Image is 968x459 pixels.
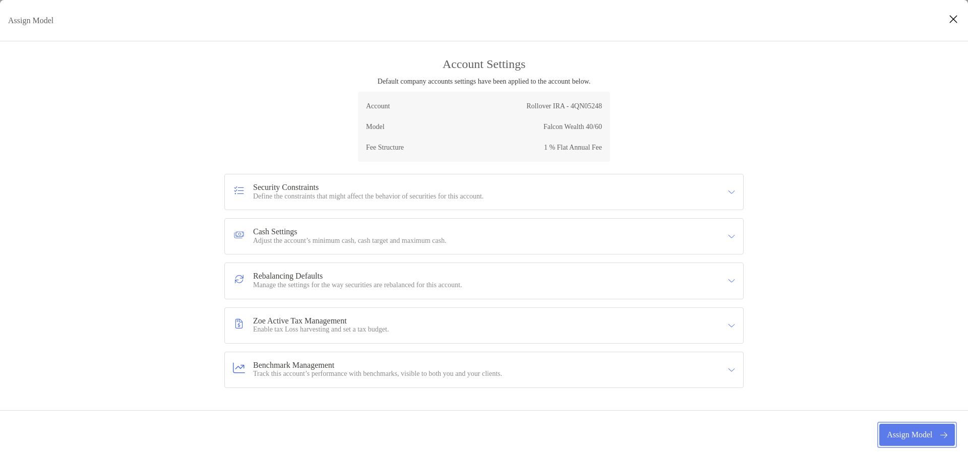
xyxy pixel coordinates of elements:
[253,281,462,290] p: Manage the settings for the way securities are rebalanced for this account.
[233,184,245,196] img: Security Constraints
[728,322,735,329] img: icon arrow
[728,366,735,373] img: icon arrow
[544,141,602,154] p: 1 % Flat Annual Fee
[253,237,447,245] p: Adjust the account’s minimum cash, cash target and maximum cash.
[253,317,389,325] h4: Zoe Active Tax Management
[233,362,245,374] img: Benchmark Management
[366,120,385,133] p: Model
[253,325,389,334] p: Enable tax Loss harvesting and set a tax budget.
[253,192,483,201] p: Define the constraints that might affect the behavior of securities for this account.
[253,183,483,192] h4: Security Constraints
[879,424,955,446] button: Assign Model
[728,277,735,284] img: icon arrow
[233,317,245,330] img: Zoe Active Tax Management
[728,233,735,240] img: icon arrow
[366,141,404,154] p: Fee Structure
[526,100,602,112] p: Rollover IRA - 4QN05248
[728,188,735,195] img: icon arrow
[253,370,502,378] p: Track this account’s performance with benchmarks, visible to both you and your clients.
[233,229,245,241] img: Cash Settings
[946,12,961,27] button: Close modal
[225,352,743,387] div: icon arrowBenchmark ManagementBenchmark ManagementTrack this account’s performance with benchmark...
[233,273,245,285] img: Rebalancing Defaults
[253,361,502,370] h4: Benchmark Management
[225,219,743,254] div: icon arrowCash SettingsCash SettingsAdjust the account’s minimum cash, cash target and maximum cash.
[253,228,447,236] h4: Cash Settings
[253,272,462,281] h4: Rebalancing Defaults
[8,14,53,27] p: Assign Model
[225,263,743,298] div: icon arrowRebalancing DefaultsRebalancing DefaultsManage the settings for the way securities are ...
[543,120,602,133] p: Falcon Wealth 40/60
[378,75,590,88] p: Default company accounts settings have been applied to the account below.
[443,57,526,71] h3: Account Settings
[366,100,390,112] p: Account
[225,174,743,210] div: icon arrowSecurity ConstraintsSecurity ConstraintsDefine the constraints that might affect the be...
[225,308,743,343] div: icon arrowZoe Active Tax ManagementZoe Active Tax ManagementEnable tax Loss harvesting and set a ...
